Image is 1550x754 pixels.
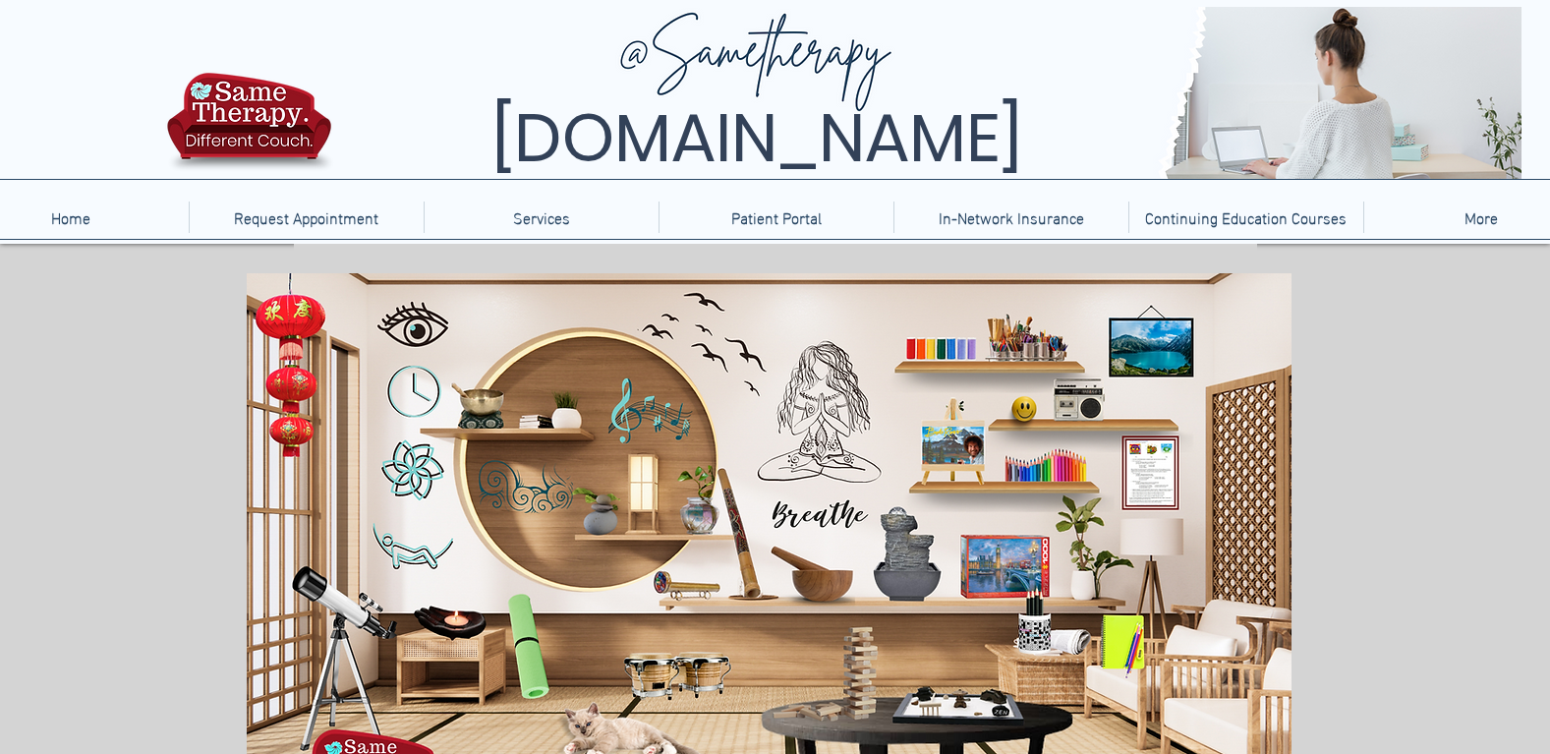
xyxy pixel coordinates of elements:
svg: A decorative image of a woman meditating when clicked brings you to an "Atlas of Emotions." [780,337,877,479]
svg: An image of a cat, nothing happens when clicked. [545,696,696,753]
svg: An image of a kaleidoscope, when clicked brings you to a relaxing kaleidoscope video. [649,575,719,601]
svg: A decorative lotus flower design, when clicked it brings you to a video titled, "PMR (Progressive... [381,443,435,497]
svg: An image of a clock on the wall when clicked brings you to 21 simple mindfulness exercises. [381,365,435,419]
svg: An image of a Jenga game when clicked brings you to an online version of Jenga. [837,619,877,722]
p: More [1455,202,1508,233]
a: Patient Portal [659,202,893,233]
svg: An image of a Japanese style lamp when clicked brings you to a video titled, "ey Bear Relax - Lan... [247,288,317,475]
svg: An image of a stick figure resting on a half circle, when clicked brings you to a meditation app ... [373,524,440,561]
svg: A decorative image of the silhouette of birds flying when clicked brings you to a vide titled, "1... [632,277,770,414]
a: Request Appointment [189,202,424,233]
svg: A smiley face toy, when clicked brings you to a digital bubble wrap popping game. [994,387,1035,426]
svg: A painting of mountains and sky, when clicked brings you to a floating with bubbles game. [1113,317,1194,377]
p: Request Appointment [224,202,388,233]
p: Continuing Education Courses [1135,202,1356,233]
svg: An image of paint brushes when clicked brings you to a sketch pad app. [994,292,1060,359]
div: Services [424,202,659,233]
img: TBH.US [161,70,337,186]
svg: An image of bongos, when clicked brings you to a bongos game. [617,649,731,692]
svg: An image of a Molcajete, when clicked brings you to an alchemy game. [790,538,856,604]
svg: A journal and pen, when clicked brings you to journal prompts. [1101,605,1145,675]
svg: An image of a radio, when clicked bring you to a video titled, "Boost Your Aura Attract Positive ... [1057,378,1105,427]
p: Services [503,202,580,233]
svg: A small zen sand garden, when clicked on it brings you to a video titled, "ASMR Zen Garden SLEEP ... [892,681,995,721]
a: Continuing Education Courses [1128,202,1363,233]
svg: An image of a hand-shaped candle holder and small white candle. When clicked it brings you to a v... [428,589,485,636]
svg: An image of a small planter with a plant when clicked it brings you to a meditative breath gif [569,493,612,537]
p: In-Network Insurance [929,202,1094,233]
svg: An image of a jigsaw puzzle box, when clicked brings you to a jigsaw puzzle game. [962,530,1052,591]
svg: An image of a desk waterfall when clicked brings you to a relaxing video titled, "Relaxing Zen Mu... [876,506,953,596]
svg: A mug of pencils when clicked will bring you to word games [1010,590,1072,652]
svg: An image of a telescope when clicked brings you to a nebula designer game. [292,564,365,726]
svg: An image of an eye, when clicked brings you to a video titled, "THIS ARTIST CREATES STORIES WITH ... [381,301,435,355]
svg: a yoga matt, when clicked brings you to a video titled, "10 min Morning Yoga Full Body Stretch - ... [489,585,550,697]
svg: An image of a therapy skill called, "See, Here, Feel," when clicked it brings you to a pdf of tha... [1120,430,1174,501]
svg: A decorative image of the word, "Breathe," when clicked brings you to "10 Awesome GIFs for Calm B... [774,494,869,522]
svg: An image of spools of different color thread, when clicked brings you to a game called "silk weav... [891,332,972,364]
img: Same Therapy, Different Couch. TelebehavioralHealth.US [336,7,1521,179]
svg: An image of Bob Ross, when clicked brings you to a Bob Ross video. [931,420,981,470]
svg: An image of a small plant in a vase when clicked brings you to a video titled, "30 Minutes Relaxi... [676,458,719,530]
p: Home [41,202,100,233]
svg: A decorative image of waves when clicked brings you to a video of nature sounds. [444,451,563,529]
a: In-Network Insurance [893,202,1128,233]
svg: An image of a mindfulness bell, when clicked brings you to a video fo a mindfuness bell. [459,377,505,424]
svg: A decorative image of music notes when clicked brings you to a game called, "touch pianist." [601,379,691,447]
p: Patient Portal [721,202,832,233]
svg: An image of a rain stick when clicked brings you to a video titled, "3D Rainstick (Binaural - Wea... [700,450,767,600]
span: [DOMAIN_NAME] [491,91,1022,185]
